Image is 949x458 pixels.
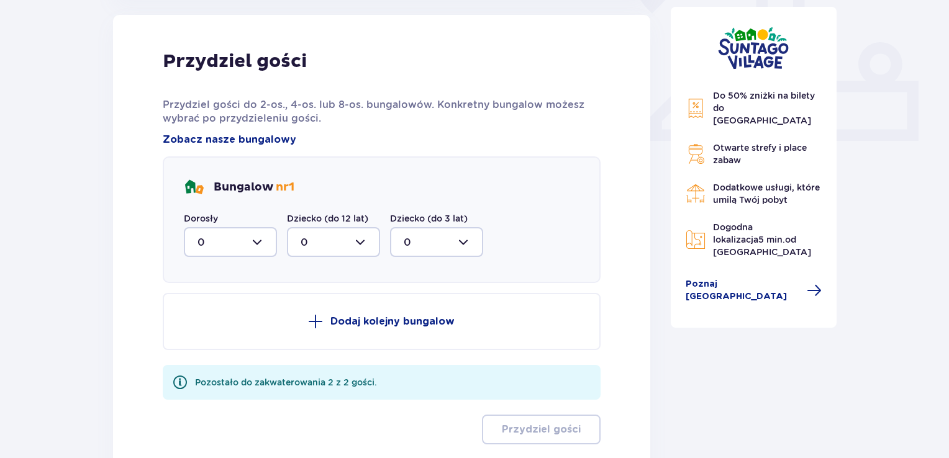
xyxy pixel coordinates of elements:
[686,230,706,249] img: Map Icon
[163,133,296,146] a: Zobacz nasze bungalowy
[713,143,807,165] span: Otwarte strefy i place zabaw
[163,50,307,73] p: Przydziel gości
[686,184,706,204] img: Restaurant Icon
[276,180,294,194] span: nr 1
[758,235,785,245] span: 5 min.
[163,98,601,125] p: Przydziel gości do 2-os., 4-os. lub 8-os. bungalowów. Konkretny bungalow możesz wybrać po przydzi...
[686,278,822,303] a: Poznaj [GEOGRAPHIC_DATA]
[390,212,468,225] label: Dziecko (do 3 lat)
[713,91,815,125] span: Do 50% zniżki na bilety do [GEOGRAPHIC_DATA]
[184,177,204,197] img: bungalows Icon
[287,212,368,225] label: Dziecko (do 12 lat)
[184,212,218,225] label: Dorosły
[482,415,601,444] button: Przydziel gości
[163,293,601,350] button: Dodaj kolejny bungalow
[330,315,455,328] p: Dodaj kolejny bungalow
[686,98,706,119] img: Discount Icon
[214,180,294,195] p: Bungalow
[686,144,706,164] img: Grill Icon
[686,278,800,303] span: Poznaj [GEOGRAPHIC_DATA]
[713,222,811,257] span: Dogodna lokalizacja od [GEOGRAPHIC_DATA]
[195,376,377,388] div: Pozostało do zakwaterowania 2 z 2 gości.
[713,182,820,205] span: Dodatkowe usługi, które umilą Twój pobyt
[502,423,581,436] p: Przydziel gości
[718,27,789,70] img: Suntago Village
